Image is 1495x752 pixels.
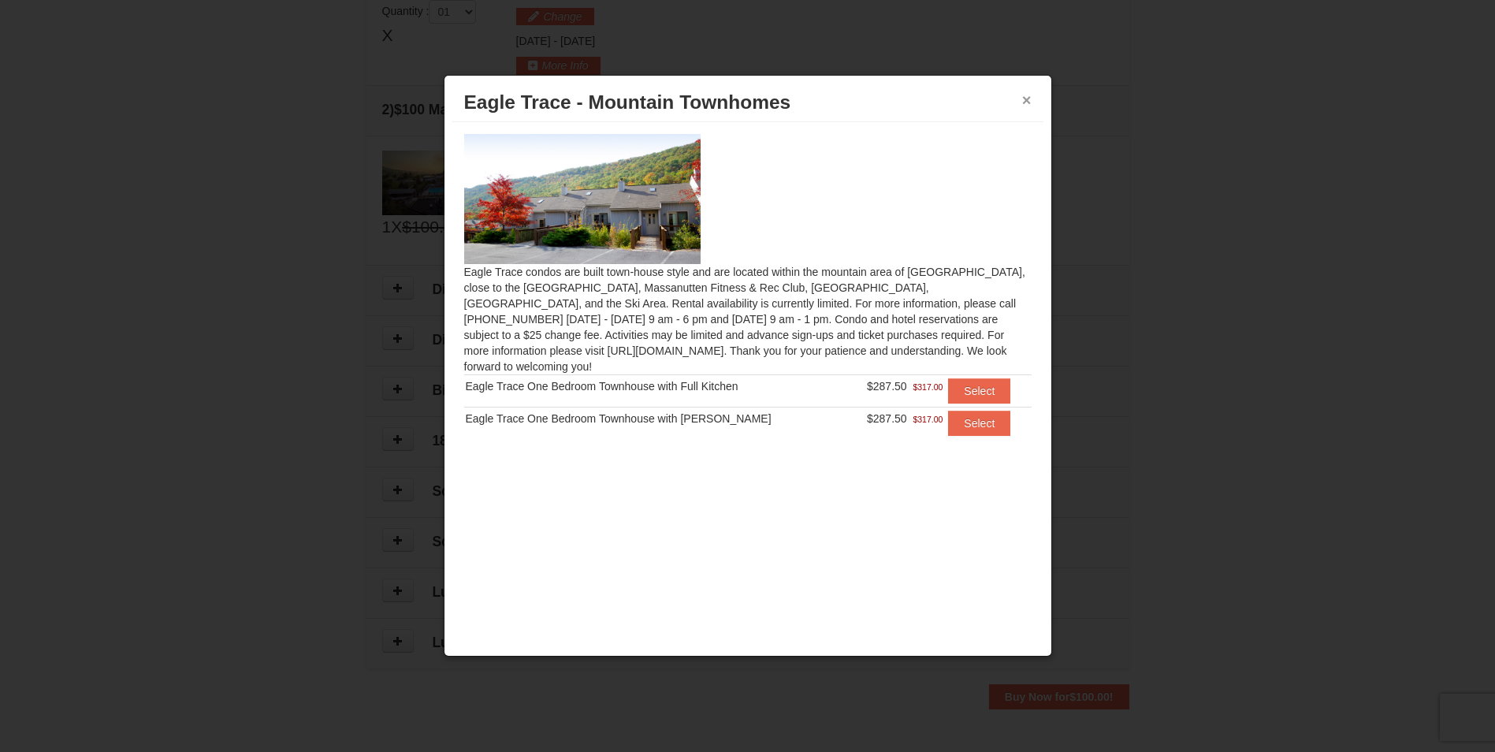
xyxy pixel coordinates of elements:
[913,411,943,427] span: $317.00
[464,91,791,113] span: Eagle Trace - Mountain Townhomes
[452,122,1043,467] div: Eagle Trace condos are built town-house style and are located within the mountain area of [GEOGRA...
[466,378,846,394] div: Eagle Trace One Bedroom Townhouse with Full Kitchen
[867,412,907,425] span: $287.50
[464,134,701,263] img: 19218983-1-9b289e55.jpg
[867,380,907,393] span: $287.50
[948,378,1010,404] button: Select
[466,411,846,426] div: Eagle Trace One Bedroom Townhouse with [PERSON_NAME]
[948,411,1010,436] button: Select
[913,379,943,395] span: $317.00
[1022,92,1032,108] button: ×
